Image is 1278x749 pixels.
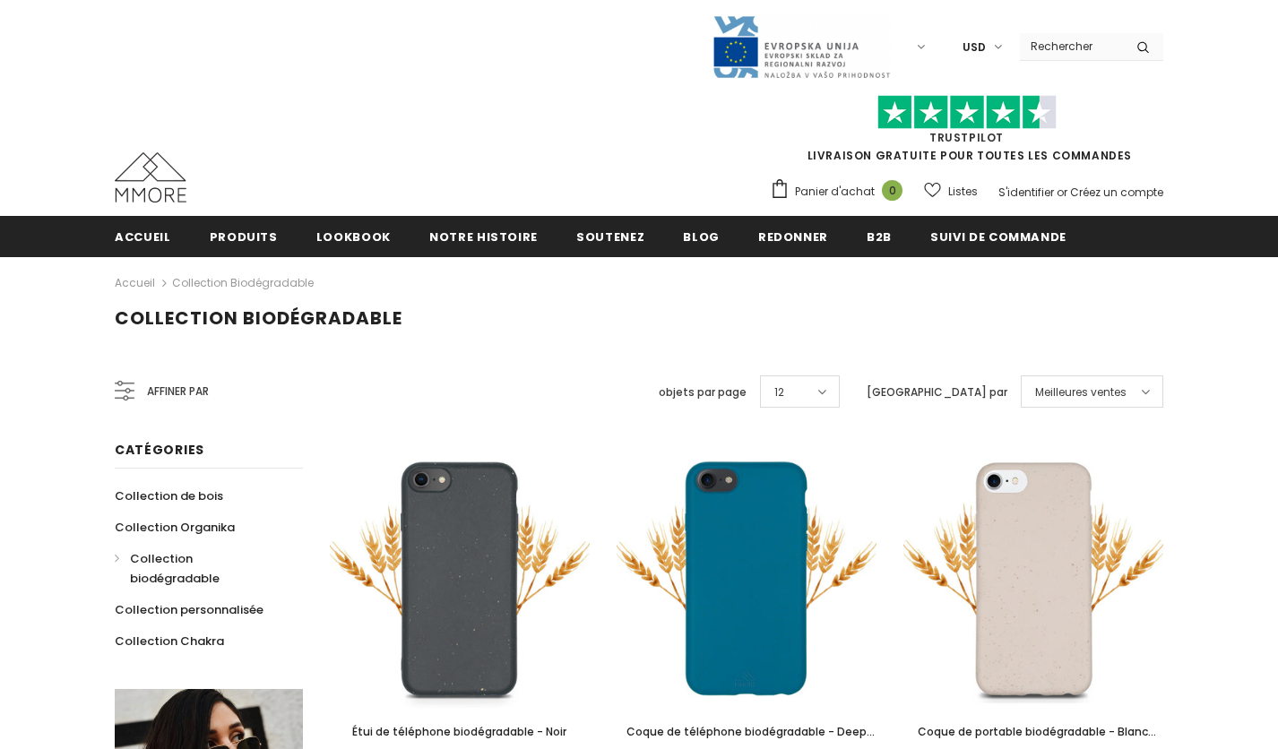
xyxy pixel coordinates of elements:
span: Lookbook [316,228,391,245]
span: Catégories [115,441,204,459]
span: Meilleures ventes [1035,383,1127,401]
a: TrustPilot [929,130,1004,145]
img: Cas MMORE [115,152,186,202]
span: Redonner [758,228,828,245]
span: Panier d'achat [795,183,875,201]
label: [GEOGRAPHIC_DATA] par [867,383,1007,401]
a: Accueil [115,216,171,256]
a: Créez un compte [1070,185,1163,200]
span: USD [963,39,986,56]
a: B2B [867,216,892,256]
a: soutenez [576,216,644,256]
a: Javni Razpis [712,39,891,54]
span: Accueil [115,228,171,245]
a: Collection Chakra [115,625,224,657]
span: Collection de bois [115,487,223,504]
span: 0 [882,180,902,201]
span: Produits [210,228,278,245]
a: Coque de téléphone biodégradable - Deep Sea Blue [617,722,876,742]
a: Lookbook [316,216,391,256]
span: or [1057,185,1067,200]
a: Produits [210,216,278,256]
span: Suivi de commande [930,228,1066,245]
a: Blog [683,216,720,256]
img: Faites confiance aux étoiles pilotes [877,95,1057,130]
a: Redonner [758,216,828,256]
span: Listes [948,183,978,201]
span: Collection Chakra [115,633,224,650]
a: Étui de téléphone biodégradable - Noir [330,722,590,742]
span: Notre histoire [429,228,538,245]
a: Notre histoire [429,216,538,256]
span: Collection biodégradable [115,306,402,331]
a: Listes [924,176,978,207]
span: B2B [867,228,892,245]
span: Affiner par [147,382,209,401]
a: S'identifier [998,185,1054,200]
img: Javni Razpis [712,14,891,80]
a: Collection Organika [115,512,235,543]
a: Collection personnalisée [115,594,263,625]
span: Collection personnalisée [115,601,263,618]
a: Accueil [115,272,155,294]
span: Blog [683,228,720,245]
span: Étui de téléphone biodégradable - Noir [352,724,566,739]
a: Collection biodégradable [115,543,283,594]
span: Collection biodégradable [130,550,220,587]
a: Coque de portable biodégradable - Blanc naturel [903,722,1163,742]
a: Collection de bois [115,480,223,512]
label: objets par page [659,383,747,401]
span: 12 [774,383,784,401]
input: Search Site [1020,33,1123,59]
span: soutenez [576,228,644,245]
a: Collection biodégradable [172,275,314,290]
span: Collection Organika [115,519,235,536]
a: Panier d'achat 0 [770,178,911,205]
a: Suivi de commande [930,216,1066,256]
span: LIVRAISON GRATUITE POUR TOUTES LES COMMANDES [770,103,1163,163]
